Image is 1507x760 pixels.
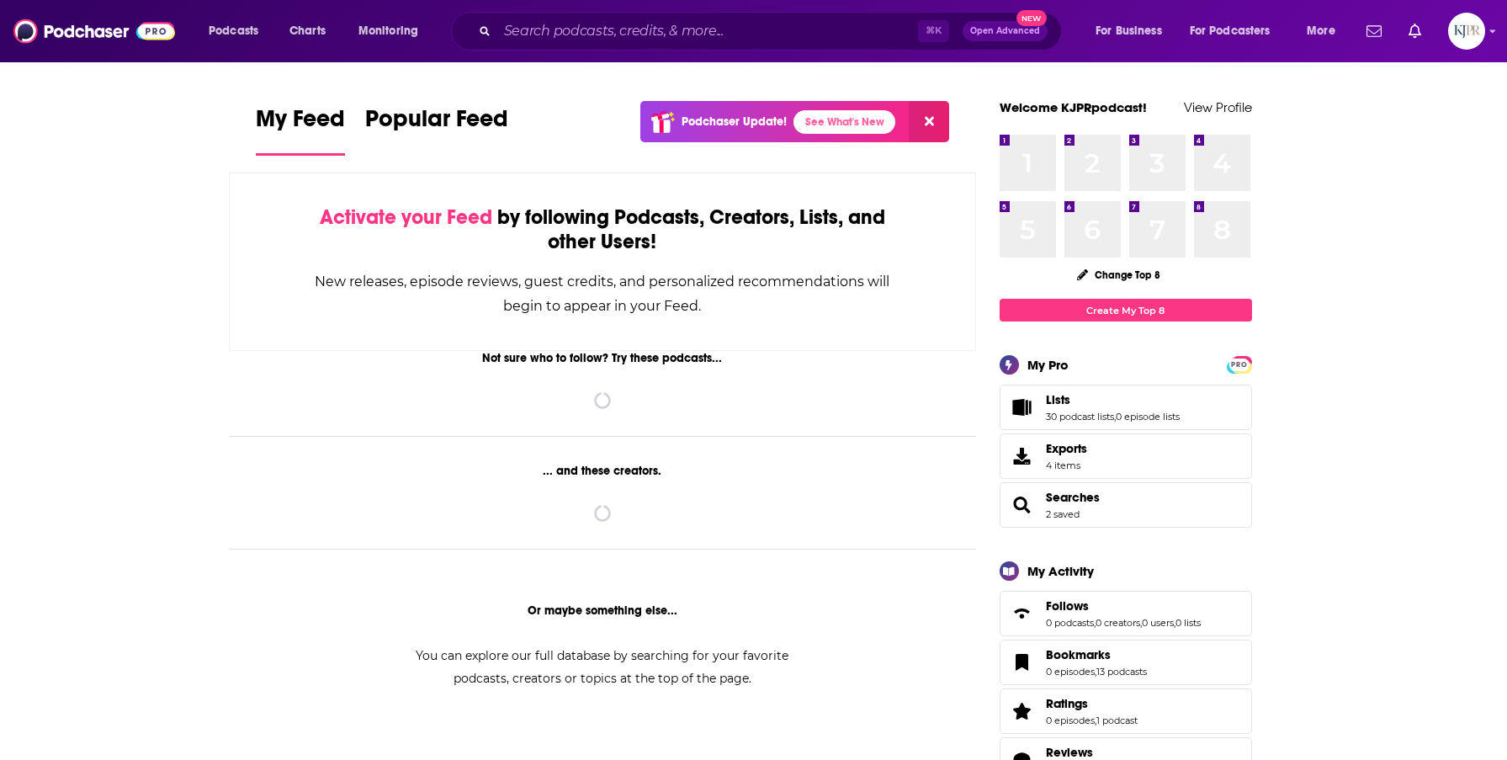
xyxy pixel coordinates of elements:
[1046,715,1095,726] a: 0 episodes
[256,104,345,156] a: My Feed
[1016,10,1047,26] span: New
[1046,598,1089,614] span: Follows
[1006,699,1039,723] a: Ratings
[1046,696,1138,711] a: Ratings
[256,104,345,143] span: My Feed
[1046,666,1095,678] a: 0 episodes
[1000,640,1252,685] span: Bookmarks
[1046,460,1087,471] span: 4 items
[289,19,326,43] span: Charts
[1094,617,1096,629] span: ,
[1448,13,1485,50] img: User Profile
[395,645,809,690] div: You can explore our full database by searching for your favorite podcasts, creators or topics at ...
[365,104,508,143] span: Popular Feed
[320,205,492,230] span: Activate your Feed
[1027,563,1094,579] div: My Activity
[1000,385,1252,430] span: Lists
[1046,392,1070,407] span: Lists
[1096,715,1138,726] a: 1 podcast
[279,18,336,45] a: Charts
[970,27,1040,35] span: Open Advanced
[1046,508,1080,520] a: 2 saved
[1190,19,1271,43] span: For Podcasters
[1000,99,1147,115] a: Welcome KJPRpodcast!
[1046,441,1087,456] span: Exports
[197,18,280,45] button: open menu
[347,18,440,45] button: open menu
[793,110,895,134] a: See What's New
[1229,358,1250,370] a: PRO
[1096,617,1140,629] a: 0 creators
[1142,617,1174,629] a: 0 users
[1046,745,1138,760] a: Reviews
[918,20,949,42] span: ⌘ K
[1096,19,1162,43] span: For Business
[1000,688,1252,734] span: Ratings
[1046,392,1180,407] a: Lists
[1046,490,1100,505] a: Searches
[209,19,258,43] span: Podcasts
[1046,745,1093,760] span: Reviews
[1114,411,1116,423] span: ,
[1067,264,1171,285] button: Change Top 8
[1046,647,1111,662] span: Bookmarks
[467,12,1078,50] div: Search podcasts, credits, & more...
[1116,411,1180,423] a: 0 episode lists
[1174,617,1175,629] span: ,
[1448,13,1485,50] button: Show profile menu
[1096,666,1147,678] a: 13 podcasts
[1000,433,1252,479] a: Exports
[1027,357,1069,373] div: My Pro
[1046,696,1088,711] span: Ratings
[229,603,977,618] div: Or maybe something else...
[314,205,892,254] div: by following Podcasts, Creators, Lists, and other Users!
[1006,396,1039,419] a: Lists
[365,104,508,156] a: Popular Feed
[229,351,977,365] div: Not sure who to follow? Try these podcasts...
[358,19,418,43] span: Monitoring
[1046,617,1094,629] a: 0 podcasts
[13,15,175,47] img: Podchaser - Follow, Share and Rate Podcasts
[497,18,918,45] input: Search podcasts, credits, & more...
[1046,411,1114,423] a: 30 podcast lists
[1000,482,1252,528] span: Searches
[1046,598,1201,614] a: Follows
[963,21,1048,41] button: Open AdvancedNew
[1084,18,1183,45] button: open menu
[1046,647,1147,662] a: Bookmarks
[1006,651,1039,674] a: Bookmarks
[1360,17,1388,45] a: Show notifications dropdown
[1000,591,1252,636] span: Follows
[1095,666,1096,678] span: ,
[1006,444,1039,468] span: Exports
[1000,299,1252,322] a: Create My Top 8
[1295,18,1356,45] button: open menu
[1179,18,1295,45] button: open menu
[1095,715,1096,726] span: ,
[1184,99,1252,115] a: View Profile
[1006,493,1039,517] a: Searches
[314,269,892,318] div: New releases, episode reviews, guest credits, and personalized recommendations will begin to appe...
[1140,617,1142,629] span: ,
[1307,19,1335,43] span: More
[1006,602,1039,625] a: Follows
[682,114,787,129] p: Podchaser Update!
[1448,13,1485,50] span: Logged in as KJPRpodcast
[1402,17,1428,45] a: Show notifications dropdown
[229,464,977,478] div: ... and these creators.
[1175,617,1201,629] a: 0 lists
[1229,359,1250,371] span: PRO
